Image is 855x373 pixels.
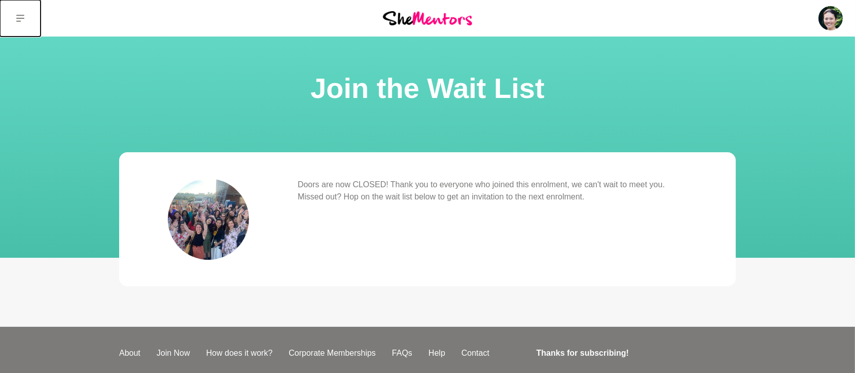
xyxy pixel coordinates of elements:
[298,179,687,203] p: Doors are now CLOSED! Thank you to everyone who joined this enrolment, we can't wait to meet you....
[383,11,472,25] img: She Mentors Logo
[149,347,198,359] a: Join Now
[280,347,384,359] a: Corporate Memberships
[111,347,149,359] a: About
[537,347,730,359] h4: Thanks for subscribing!
[198,347,281,359] a: How does it work?
[384,347,420,359] a: FAQs
[420,347,453,359] a: Help
[453,347,497,359] a: Contact
[818,6,843,30] img: Roselynn Unson
[12,69,843,108] h1: Join the Wait List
